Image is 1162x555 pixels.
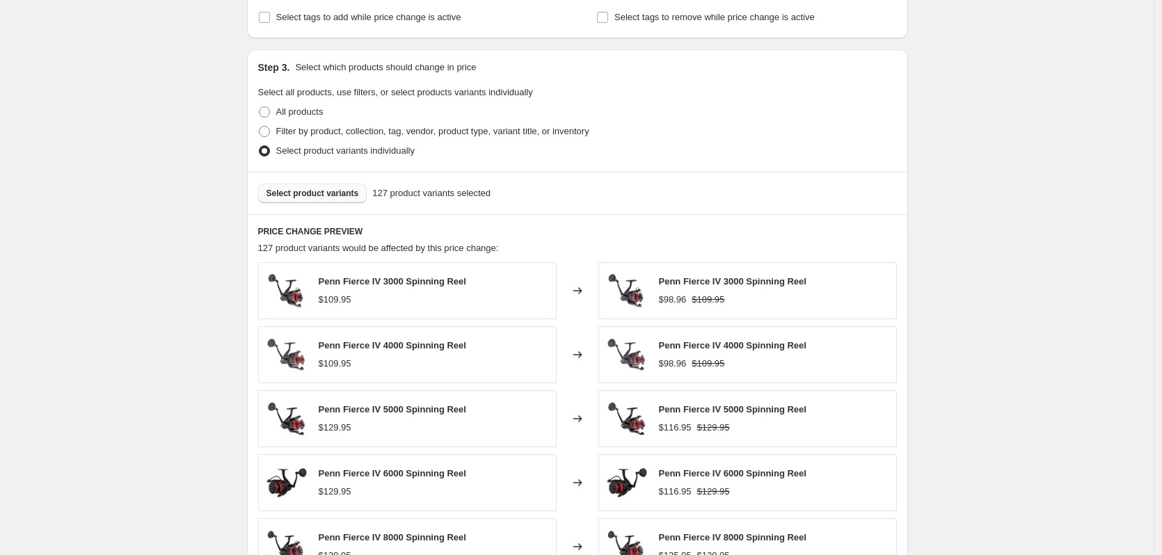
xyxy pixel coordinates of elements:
div: $98.96 [659,293,687,307]
span: Select product variants [266,188,359,199]
span: Penn Fierce IV 4000 Spinning Reel [319,340,466,351]
img: 031324280458-alt1_7f946413-ec7b-40bc-aee1-d8f8e068c538_80x.jpg [266,462,308,504]
strike: $109.95 [692,357,724,371]
span: Penn Fierce IV 6000 Spinning Reel [659,468,806,478]
img: Fierce-IV-3000-Alt1_80x.jpg [266,270,308,312]
div: $109.95 [319,293,351,307]
span: Select all products, use filters, or select products variants individually [258,87,533,97]
div: $129.95 [319,485,351,499]
span: Penn Fierce IV 4000 Spinning Reel [659,340,806,351]
span: 127 product variants selected [372,186,491,200]
div: $109.95 [319,357,351,371]
div: $98.96 [659,357,687,371]
img: Fierce-IV-5000-Alt1_80x.jpg [266,398,308,440]
p: Select which products should change in price [295,61,476,74]
div: $129.95 [319,421,351,435]
img: Fierce-IV-4000-Alt1_80x.jpg [266,334,308,376]
span: Select product variants individually [276,145,415,156]
span: Select tags to remove while price change is active [614,12,815,22]
span: Penn Fierce IV 5000 Spinning Reel [319,404,466,415]
img: Fierce-IV-5000-Alt1_80x.jpg [606,398,648,440]
img: 031324280458-alt1_7f946413-ec7b-40bc-aee1-d8f8e068c538_80x.jpg [606,462,648,504]
img: Fierce-IV-4000-Alt1_80x.jpg [606,334,648,376]
span: Filter by product, collection, tag, vendor, product type, variant title, or inventory [276,126,589,136]
div: $116.95 [659,485,692,499]
strike: $129.95 [697,485,730,499]
img: Fierce-IV-3000-Alt1_80x.jpg [606,270,648,312]
div: $116.95 [659,421,692,435]
span: All products [276,106,324,117]
span: Penn Fierce IV 8000 Spinning Reel [319,532,466,542]
span: Penn Fierce IV 3000 Spinning Reel [319,276,466,287]
span: 127 product variants would be affected by this price change: [258,243,499,253]
span: Penn Fierce IV 3000 Spinning Reel [659,276,806,287]
strike: $129.95 [697,421,730,435]
span: Penn Fierce IV 5000 Spinning Reel [659,404,806,415]
strike: $109.95 [692,293,724,307]
button: Select product variants [258,184,367,203]
span: Penn Fierce IV 8000 Spinning Reel [659,532,806,542]
h6: PRICE CHANGE PREVIEW [258,226,897,237]
span: Select tags to add while price change is active [276,12,461,22]
span: Penn Fierce IV 6000 Spinning Reel [319,468,466,478]
h2: Step 3. [258,61,290,74]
